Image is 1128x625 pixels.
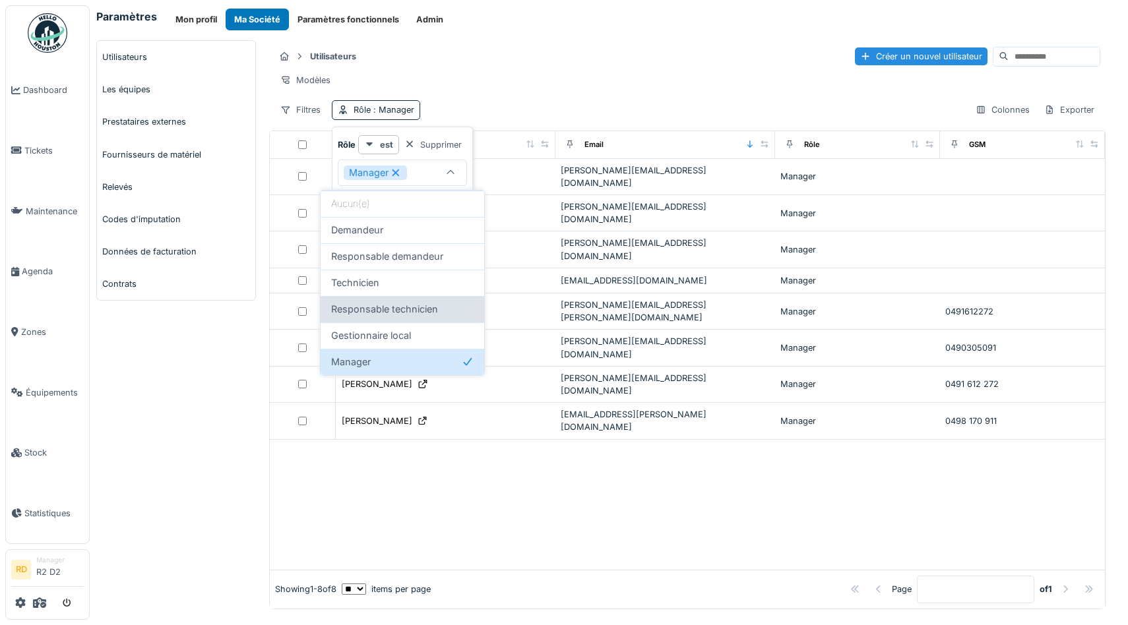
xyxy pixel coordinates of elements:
div: Manager [780,342,935,354]
a: Codes d'imputation [97,203,255,235]
span: Manager [331,355,371,369]
div: Manager [780,170,935,183]
div: Rôle [354,104,414,116]
img: Badge_color-CXgf-gQk.svg [28,13,67,53]
span: Agenda [22,265,84,278]
strong: Utilisateurs [305,50,361,63]
div: [EMAIL_ADDRESS][DOMAIN_NAME] [561,274,770,287]
div: Rôle [804,139,820,150]
a: Contrats [97,268,255,300]
a: Utilisateurs [97,41,255,73]
span: Gestionnaire local [331,328,411,343]
div: Aucun(e) [321,191,484,217]
div: Ajouter une condition [354,186,467,204]
div: Manager [780,378,935,390]
div: 0491 612 272 [945,378,1100,390]
div: [EMAIL_ADDRESS][PERSON_NAME][DOMAIN_NAME] [561,408,770,433]
div: 0491612272 [945,305,1100,318]
span: Équipements [26,386,84,399]
span: Responsable technicien [331,302,438,316]
strong: est [380,138,393,151]
span: : Manager [371,105,414,115]
span: Stock [24,446,84,459]
div: Modèles [274,71,336,90]
span: Dashboard [23,84,84,96]
div: [PERSON_NAME][EMAIL_ADDRESS][DOMAIN_NAME] [561,200,770,225]
div: Manager [780,243,935,256]
div: Manager [780,305,935,318]
div: Manager [36,555,84,565]
span: Technicien [331,276,379,290]
button: Paramètres fonctionnels [289,9,408,30]
div: [PERSON_NAME][EMAIL_ADDRESS][DOMAIN_NAME] [561,164,770,189]
div: [PERSON_NAME][EMAIL_ADDRESS][DOMAIN_NAME] [561,372,770,397]
div: 0498 170 911 [945,415,1100,427]
a: Prestataires externes [97,105,255,138]
div: 0490305091 [945,342,1100,354]
div: [PERSON_NAME][EMAIL_ADDRESS][DOMAIN_NAME] [561,237,770,262]
button: Admin [408,9,452,30]
div: Manager [780,207,935,220]
div: [PERSON_NAME] [342,415,412,427]
strong: Rôle [338,138,356,151]
div: Showing 1 - 8 of 8 [275,583,336,595]
div: Créer un nouvel utilisateur [855,47,987,65]
a: Les équipes [97,73,255,105]
span: Maintenance [26,205,84,218]
button: Ma Société [226,9,289,30]
li: RD [11,560,31,580]
span: Responsable demandeur [331,249,443,264]
div: Email [584,139,604,150]
div: [PERSON_NAME] [342,378,412,390]
div: Page [892,583,912,595]
div: Filtres [274,100,327,119]
div: Colonnes [970,100,1036,119]
div: [PERSON_NAME][EMAIL_ADDRESS][DOMAIN_NAME] [561,335,770,360]
span: Tickets [24,144,84,157]
h6: Paramètres [96,11,157,23]
div: items per page [342,583,431,595]
div: [PERSON_NAME][EMAIL_ADDRESS][PERSON_NAME][DOMAIN_NAME] [561,299,770,324]
a: Données de facturation [97,235,255,268]
div: GSM [969,139,986,150]
li: R2 D2 [36,555,84,583]
span: Statistiques [24,507,84,520]
div: Manager [344,165,407,180]
a: Relevés [97,171,255,203]
span: Demandeur [331,223,383,237]
div: Manager [780,274,935,287]
strong: of 1 [1040,583,1052,595]
a: Fournisseurs de matériel [97,138,255,171]
div: Supprimer [399,136,467,154]
div: Manager [780,415,935,427]
span: Zones [21,326,84,338]
button: Mon profil [167,9,226,30]
div: Exporter [1038,100,1100,119]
